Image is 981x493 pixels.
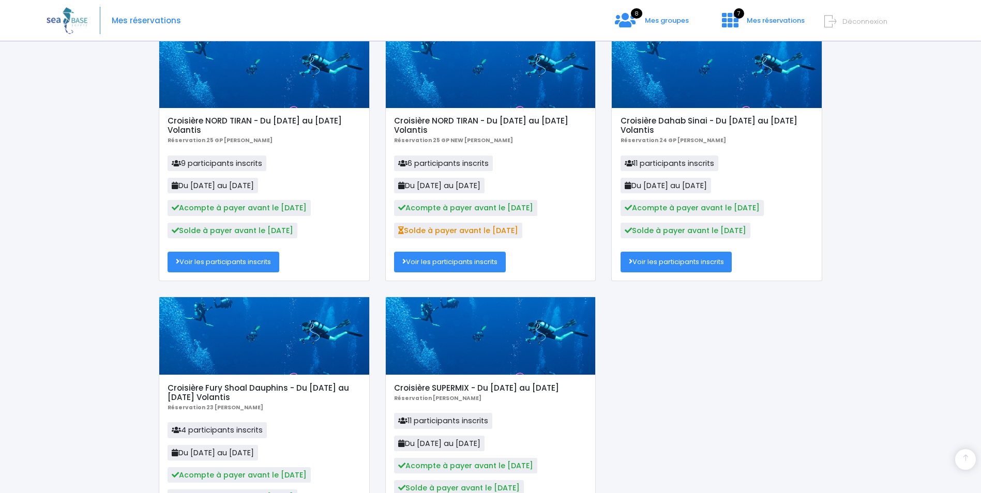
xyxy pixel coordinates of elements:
h5: Croisière Dahab Sinai - Du [DATE] au [DATE] Volantis [621,116,813,135]
a: 7 Mes réservations [714,19,811,29]
span: Solde à payer avant le [DATE] [168,223,297,238]
span: Du [DATE] au [DATE] [621,178,711,193]
span: 4 participants inscrits [168,422,267,438]
span: Acompte à payer avant le [DATE] [168,467,311,483]
span: Acompte à payer avant le [DATE] [394,458,537,473]
b: Réservation 23 [PERSON_NAME] [168,404,263,411]
a: 8 Mes groupes [607,19,697,29]
span: Acompte à payer avant le [DATE] [394,200,537,215]
span: Mes groupes [645,16,689,25]
span: Du [DATE] au [DATE] [394,436,485,451]
span: 9 participants inscrits [168,156,266,171]
a: Voir les participants inscrits [394,252,506,272]
h5: Croisière Fury Shoal Dauphins - Du [DATE] au [DATE] Volantis [168,383,360,402]
span: Acompte à payer avant le [DATE] [168,200,311,215]
span: Du [DATE] au [DATE] [394,178,485,193]
span: Du [DATE] au [DATE] [168,445,258,460]
b: Réservation 25 GP [PERSON_NAME] [168,136,273,144]
span: 7 [734,8,744,19]
h5: Croisière SUPERMIX - Du [DATE] au [DATE] [394,383,587,393]
span: Du [DATE] au [DATE] [168,178,258,193]
span: 6 participants inscrits [394,156,493,171]
span: 11 participants inscrits [394,413,492,428]
span: Acompte à payer avant le [DATE] [621,200,764,215]
span: 11 participants inscrits [621,156,719,171]
span: Mes réservations [747,16,805,25]
a: Voir les participants inscrits [621,252,732,272]
b: Réservation [PERSON_NAME] [394,394,481,402]
a: Voir les participants inscrits [168,252,279,272]
h5: Croisière NORD TIRAN - Du [DATE] au [DATE] Volantis [168,116,360,135]
span: Solde à payer avant le [DATE] [394,223,522,238]
h5: Croisière NORD TIRAN - Du [DATE] au [DATE] Volantis [394,116,587,135]
b: Réservation 25 GP NEW [PERSON_NAME] [394,136,513,144]
span: Solde à payer avant le [DATE] [621,223,750,238]
span: 8 [631,8,642,19]
b: Réservation 24 GP [PERSON_NAME] [621,136,726,144]
span: Déconnexion [842,17,887,26]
